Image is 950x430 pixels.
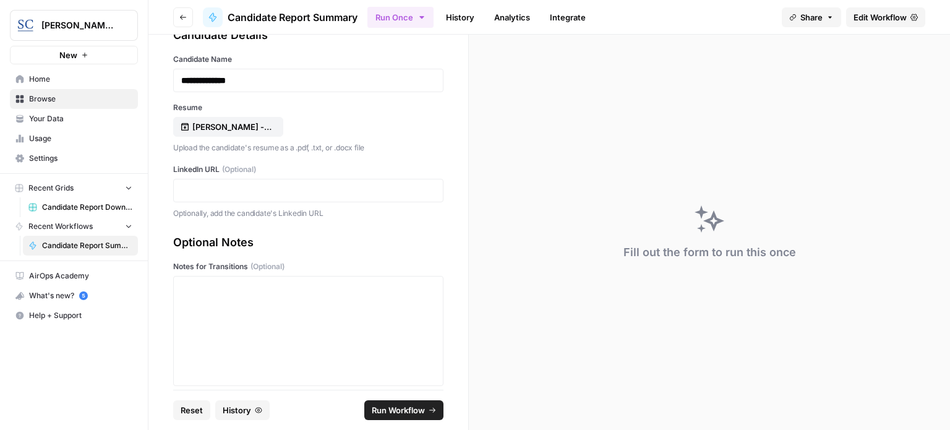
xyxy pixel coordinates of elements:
p: [PERSON_NAME] - Chief Financial Officer - Resume.pdf [192,121,272,133]
a: History [439,7,482,27]
button: Reset [173,400,210,420]
span: Candidate Report Summary [42,240,132,251]
a: Your Data [10,109,138,129]
button: Recent Grids [10,179,138,197]
button: Workspace: Stanton Chase LA [10,10,138,41]
span: (Optional) [250,261,285,272]
p: Upload the candidate's resume as a .pdf, .txt, or .docx file [173,142,443,154]
button: Share [782,7,841,27]
a: Settings [10,148,138,168]
span: [PERSON_NAME] LA [41,19,116,32]
label: LinkedIn URL [173,164,443,175]
div: What's new? [11,286,137,305]
span: Recent Grids [28,183,74,194]
label: Candidate Name [173,54,443,65]
span: Your Data [29,113,132,124]
span: (Optional) [222,164,256,175]
img: Stanton Chase LA Logo [14,14,36,37]
span: Settings [29,153,132,164]
span: Usage [29,133,132,144]
div: Fill out the form to run this once [623,244,796,261]
span: Browse [29,93,132,105]
span: Edit Workflow [854,11,907,24]
a: AirOps Academy [10,266,138,286]
a: Browse [10,89,138,109]
button: Run Once [367,7,434,28]
span: AirOps Academy [29,270,132,282]
div: Optional Notes [173,234,443,251]
span: Share [800,11,823,24]
button: Run Workflow [364,400,443,420]
text: 5 [82,293,85,299]
p: Optionally, add the candidate's Linkedin URL [173,207,443,220]
a: Edit Workflow [846,7,925,27]
span: Candidate Report Download Sheet [42,202,132,213]
a: Candidate Report Summary [23,236,138,256]
a: Analytics [487,7,537,27]
a: Candidate Report Summary [203,7,357,27]
button: Recent Workflows [10,217,138,236]
button: New [10,46,138,64]
span: History [223,404,251,416]
a: Usage [10,129,138,148]
span: Help + Support [29,310,132,321]
button: What's new? 5 [10,286,138,306]
label: Resume [173,102,443,113]
a: Home [10,69,138,89]
span: New [59,49,77,61]
button: Help + Support [10,306,138,325]
span: Run Workflow [372,404,425,416]
a: Candidate Report Download Sheet [23,197,138,217]
a: Integrate [542,7,593,27]
a: 5 [79,291,88,300]
label: Notes for Transitions [173,261,443,272]
button: [PERSON_NAME] - Chief Financial Officer - Resume.pdf [173,117,283,137]
div: Candidate Details [173,27,443,44]
span: Candidate Report Summary [228,10,357,25]
span: Recent Workflows [28,221,93,232]
span: Home [29,74,132,85]
span: Reset [181,404,203,416]
button: History [215,400,270,420]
